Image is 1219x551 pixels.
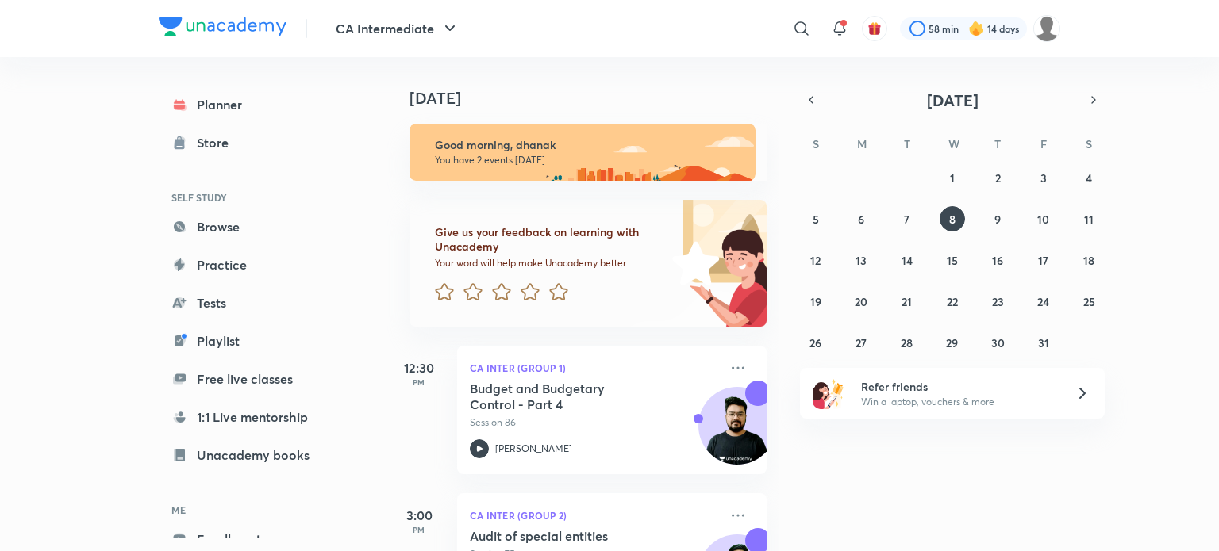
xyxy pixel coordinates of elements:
[1038,253,1048,268] abbr: October 17, 2025
[1031,247,1056,273] button: October 17, 2025
[809,335,821,350] abbr: October 26, 2025
[495,442,572,456] p: [PERSON_NAME]
[902,294,912,309] abbr: October 21, 2025
[904,212,909,227] abbr: October 7, 2025
[470,415,719,430] p: Session 86
[947,294,958,309] abbr: October 22, 2025
[159,211,343,243] a: Browse
[947,253,958,268] abbr: October 15, 2025
[803,206,829,231] button: October 5, 2025
[985,330,1010,355] button: October 30, 2025
[848,247,874,273] button: October 13, 2025
[992,253,1003,268] abbr: October 16, 2025
[1031,330,1056,355] button: October 31, 2025
[856,253,867,268] abbr: October 13, 2025
[985,165,1010,190] button: October 2, 2025
[848,206,874,231] button: October 6, 2025
[1040,136,1047,151] abbr: Friday
[1086,136,1092,151] abbr: Saturday
[1083,294,1095,309] abbr: October 25, 2025
[159,439,343,471] a: Unacademy books
[1040,170,1047,186] abbr: October 3, 2025
[867,21,882,36] img: avatar
[159,127,343,159] a: Store
[894,330,920,355] button: October 28, 2025
[159,17,286,36] img: Company Logo
[387,506,451,525] h5: 3:00
[1031,206,1056,231] button: October 10, 2025
[1038,335,1049,350] abbr: October 31, 2025
[159,17,286,40] a: Company Logo
[159,287,343,319] a: Tests
[159,363,343,395] a: Free live classes
[902,253,913,268] abbr: October 14, 2025
[810,294,821,309] abbr: October 19, 2025
[822,89,1082,111] button: [DATE]
[813,212,819,227] abbr: October 5, 2025
[992,294,1004,309] abbr: October 23, 2025
[1084,212,1094,227] abbr: October 11, 2025
[699,396,775,472] img: Avatar
[470,358,719,377] p: CA Inter (Group 1)
[810,253,821,268] abbr: October 12, 2025
[435,225,667,254] h6: Give us your feedback on learning with Unacademy
[387,377,451,387] p: PM
[1033,15,1060,42] img: dhanak
[940,289,965,314] button: October 22, 2025
[862,16,887,41] button: avatar
[994,136,1001,151] abbr: Thursday
[1076,165,1102,190] button: October 4, 2025
[159,325,343,357] a: Playlist
[197,133,238,152] div: Store
[946,335,958,350] abbr: October 29, 2025
[857,136,867,151] abbr: Monday
[159,401,343,433] a: 1:1 Live mentorship
[940,206,965,231] button: October 8, 2025
[985,247,1010,273] button: October 16, 2025
[968,21,984,36] img: streak
[813,377,844,409] img: referral
[940,330,965,355] button: October 29, 2025
[1076,289,1102,314] button: October 25, 2025
[940,165,965,190] button: October 1, 2025
[904,136,910,151] abbr: Tuesday
[1086,170,1092,186] abbr: October 4, 2025
[858,212,864,227] abbr: October 6, 2025
[470,381,667,412] h5: Budget and Budgetary Control - Part 4
[813,136,819,151] abbr: Sunday
[1031,289,1056,314] button: October 24, 2025
[410,89,783,108] h4: [DATE]
[856,335,867,350] abbr: October 27, 2025
[927,90,979,111] span: [DATE]
[410,124,756,181] img: morning
[618,200,767,327] img: feedback_image
[387,358,451,377] h5: 12:30
[855,294,867,309] abbr: October 20, 2025
[159,249,343,281] a: Practice
[470,528,667,544] h5: Audit of special entities
[994,212,1001,227] abbr: October 9, 2025
[159,184,343,211] h6: SELF STUDY
[949,212,956,227] abbr: October 8, 2025
[1083,253,1094,268] abbr: October 18, 2025
[901,335,913,350] abbr: October 28, 2025
[435,154,741,166] p: You have 2 events [DATE]
[861,395,1056,409] p: Win a laptop, vouchers & more
[861,378,1056,395] h6: Refer friends
[159,496,343,523] h6: ME
[1076,247,1102,273] button: October 18, 2025
[995,170,1001,186] abbr: October 2, 2025
[848,289,874,314] button: October 20, 2025
[948,136,959,151] abbr: Wednesday
[894,206,920,231] button: October 7, 2025
[159,89,343,121] a: Planner
[326,13,469,44] button: CA Intermediate
[1031,165,1056,190] button: October 3, 2025
[1076,206,1102,231] button: October 11, 2025
[803,289,829,314] button: October 19, 2025
[991,335,1005,350] abbr: October 30, 2025
[470,506,719,525] p: CA Inter (Group 2)
[1037,294,1049,309] abbr: October 24, 2025
[435,138,741,152] h6: Good morning, dhanak
[848,330,874,355] button: October 27, 2025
